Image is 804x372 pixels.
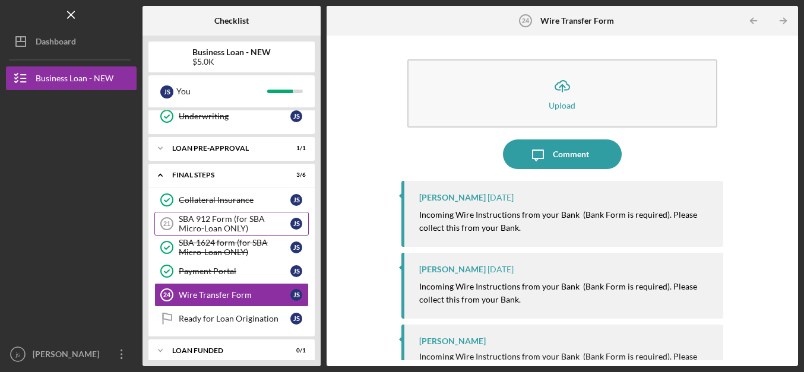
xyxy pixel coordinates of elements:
button: Business Loan - NEW [6,66,137,90]
a: 24Wire Transfer Formjs [154,283,309,307]
div: LOAN PRE-APPROVAL [172,145,276,152]
div: j s [290,218,302,230]
a: Collateral Insurancejs [154,188,309,212]
div: [PERSON_NAME] [30,342,107,369]
a: Payment Portaljs [154,259,309,283]
div: [PERSON_NAME] [419,336,486,346]
div: j s [290,194,302,206]
div: SBA 1624 form (for SBA Micro-Loan ONLY) [179,238,290,257]
text: js [15,351,20,358]
b: Checklist [214,16,249,26]
time: 2025-08-19 14:35 [488,265,514,274]
div: j s [160,85,173,98]
div: j s [290,313,302,325]
div: 1 / 1 [284,145,306,152]
a: 21SBA 912 Form (for SBA Micro-Loan ONLY)js [154,212,309,236]
a: Underwritingjs [154,104,309,128]
div: Payment Portal [179,266,290,276]
div: j s [290,289,302,301]
div: FINAL STEPS [172,171,276,179]
time: 2025-08-26 17:52 [488,193,514,202]
div: Ready for Loan Origination [179,314,290,323]
div: [PERSON_NAME] [419,265,486,274]
button: Upload [407,59,717,128]
button: Dashboard [6,30,137,53]
div: Comment [553,139,589,169]
button: js[PERSON_NAME] [6,342,137,366]
div: $5.0K [192,57,271,66]
tspan: 24 [522,17,530,24]
div: 3 / 6 [284,171,306,179]
div: j s [290,241,302,253]
div: 0 / 1 [284,347,306,354]
mark: Incoming Wire Instructions from your Bank (Bank Form is required). Please collect this from your ... [419,209,699,233]
mark: Incoming Wire Instructions from your Bank (Bank Form is required). Please collect this from your ... [419,281,699,304]
div: Upload [549,101,575,110]
div: Business Loan - NEW [36,66,113,93]
div: [PERSON_NAME] [419,193,486,202]
div: LOAN FUNDED [172,347,276,354]
div: SBA 912 Form (for SBA Micro-Loan ONLY) [179,214,290,233]
tspan: 24 [163,291,171,298]
tspan: 21 [163,220,170,227]
div: Underwriting [179,112,290,121]
div: You [176,81,267,101]
div: j s [290,265,302,277]
div: Collateral Insurance [179,195,290,205]
b: Business Loan - NEW [192,47,271,57]
button: Comment [503,139,622,169]
a: SBA 1624 form (for SBA Micro-Loan ONLY)js [154,236,309,259]
div: Wire Transfer Form [179,290,290,300]
div: Dashboard [36,30,76,56]
div: Incoming Wire Instructions from your Bank (Bank Form is required). Please collect this from your ... [419,352,711,371]
a: Ready for Loan Originationjs [154,307,309,330]
b: Wire Transfer Form [540,16,614,26]
div: j s [290,110,302,122]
